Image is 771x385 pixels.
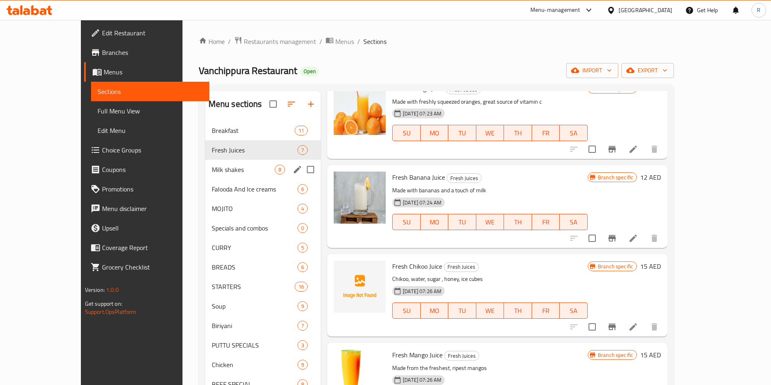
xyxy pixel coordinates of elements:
h2: Menu sections [208,98,262,110]
span: [DATE] 07:23 AM [400,110,445,117]
a: Edit menu item [628,144,638,154]
span: 1.0.0 [106,285,119,295]
div: MOJITO4 [205,199,321,218]
span: STARTERS [212,282,295,291]
span: import [573,65,612,76]
span: Vanchippura Restaurant [199,61,297,80]
li: / [357,37,360,46]
div: BREADS6 [205,257,321,277]
span: Menus [335,37,354,46]
a: Edit menu item [628,233,638,243]
a: Support.OpsPlatform [85,307,137,317]
div: Fresh Juices7 [205,140,321,160]
img: Fresh Orange Juice [334,83,386,135]
span: MO [424,127,445,139]
span: Branch specific [595,174,636,181]
a: Sections [91,82,210,101]
span: MO [424,216,445,228]
a: Branches [84,43,210,62]
button: Add section [301,94,321,114]
span: Grocery Checklist [102,262,203,272]
span: Select all sections [265,96,282,113]
img: Fresh Chikoo Juice [334,261,386,313]
h6: 15 AED [640,261,661,272]
span: Fresh Juices [212,145,298,155]
span: 4 [298,205,307,213]
span: PUTTU SPECIALS [212,340,298,350]
span: Chicken [212,360,298,370]
span: Menu disclaimer [102,204,203,213]
button: TU [448,302,476,319]
button: WE [476,302,504,319]
a: Menu disclaimer [84,199,210,218]
span: Branch specific [595,263,636,270]
p: Made with bananas and a touch of milk [392,185,588,196]
a: Grocery Checklist [84,257,210,277]
span: 0 [298,224,307,232]
span: 9 [298,361,307,369]
div: items [298,223,308,233]
button: SU [392,302,420,319]
li: / [319,37,322,46]
button: SU [392,214,420,230]
div: Falooda And Ice creams6 [205,179,321,199]
div: Menu-management [530,5,580,15]
span: Upsell [102,223,203,233]
button: TH [504,125,532,141]
span: Soup [212,301,298,311]
a: Promotions [84,179,210,199]
div: items [298,360,308,370]
a: Full Menu View [91,101,210,121]
div: Chicken9 [205,355,321,374]
button: FR [532,125,560,141]
span: [DATE] 07:26 AM [400,376,445,384]
a: Menus [326,36,354,47]
span: Restaurants management [244,37,316,46]
nav: breadcrumb [199,36,674,47]
span: Coverage Report [102,243,203,252]
button: SA [560,214,588,230]
button: SU [392,125,420,141]
span: TH [507,305,529,317]
span: FR [535,305,557,317]
div: items [298,243,308,252]
span: SA [563,305,584,317]
button: TU [448,125,476,141]
button: delete [645,228,664,248]
div: Breakfast11 [205,121,321,140]
span: Open [300,68,319,75]
button: import [566,63,618,78]
span: TU [452,216,473,228]
span: Branch specific [595,351,636,359]
span: Fresh Juices [444,262,478,272]
span: 7 [298,146,307,154]
span: Full Menu View [98,106,203,116]
button: delete [645,317,664,337]
a: Home [199,37,225,46]
span: Select to update [584,318,601,335]
a: Choice Groups [84,140,210,160]
span: WE [480,127,501,139]
span: Select to update [584,230,601,247]
span: SU [396,127,417,139]
span: Specials and combos [212,223,298,233]
li: / [228,37,231,46]
button: MO [421,125,449,141]
span: Biriyani [212,321,298,331]
span: Branches [102,48,203,57]
div: Fresh Juices [444,351,479,361]
div: items [298,204,308,213]
span: Edit Restaurant [102,28,203,38]
span: Select to update [584,141,601,158]
div: Open [300,67,319,76]
span: Edit Menu [98,126,203,135]
a: Edit menu item [628,322,638,332]
button: MO [421,302,449,319]
div: Fresh Juices [447,173,482,183]
span: Breakfast [212,126,295,135]
span: 6 [298,185,307,193]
